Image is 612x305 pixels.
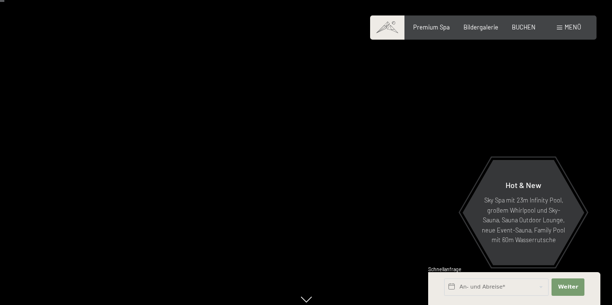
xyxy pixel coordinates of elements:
span: Weiter [558,283,578,291]
a: Bildergalerie [463,23,498,31]
a: BUCHEN [512,23,536,31]
a: Hot & New Sky Spa mit 23m Infinity Pool, großem Whirlpool und Sky-Sauna, Sauna Outdoor Lounge, ne... [462,160,585,266]
span: Hot & New [506,180,541,189]
button: Weiter [552,278,584,296]
p: Sky Spa mit 23m Infinity Pool, großem Whirlpool und Sky-Sauna, Sauna Outdoor Lounge, neue Event-S... [481,195,566,245]
a: Premium Spa [413,23,450,31]
span: Menü [565,23,581,31]
span: Schnellanfrage [428,266,462,272]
